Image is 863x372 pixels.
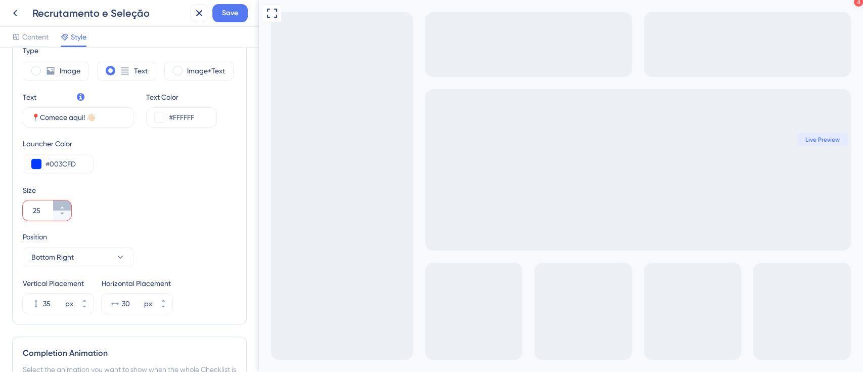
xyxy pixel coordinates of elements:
span: Style [71,31,86,43]
div: Completion Animation [23,347,236,359]
div: Text [23,91,36,103]
button: Bottom Right [23,247,134,267]
div: Size [23,184,236,196]
span: Save [222,7,238,19]
div: Text Color [146,91,217,103]
div: px [144,298,152,310]
div: Position [23,231,134,243]
div: Type [23,45,236,57]
label: Image [60,65,80,77]
div: px [65,298,73,310]
button: px [154,294,172,304]
button: px [75,294,94,304]
button: px [154,304,172,314]
label: Image+Text [187,65,225,77]
span: Content [22,31,49,43]
button: px [75,304,94,314]
input: Get Started [31,112,125,123]
button: Save [212,4,248,22]
div: Vertical Placement [23,277,94,290]
div: Launcher Color [23,138,94,150]
div: Recrutamento e Seleção [32,6,186,20]
label: Text [134,65,148,77]
span: Bottom Right [31,251,74,263]
input: px [122,298,142,310]
div: Horizontal Placement [102,277,172,290]
span: Live Preview [547,136,581,144]
input: px [43,298,63,310]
